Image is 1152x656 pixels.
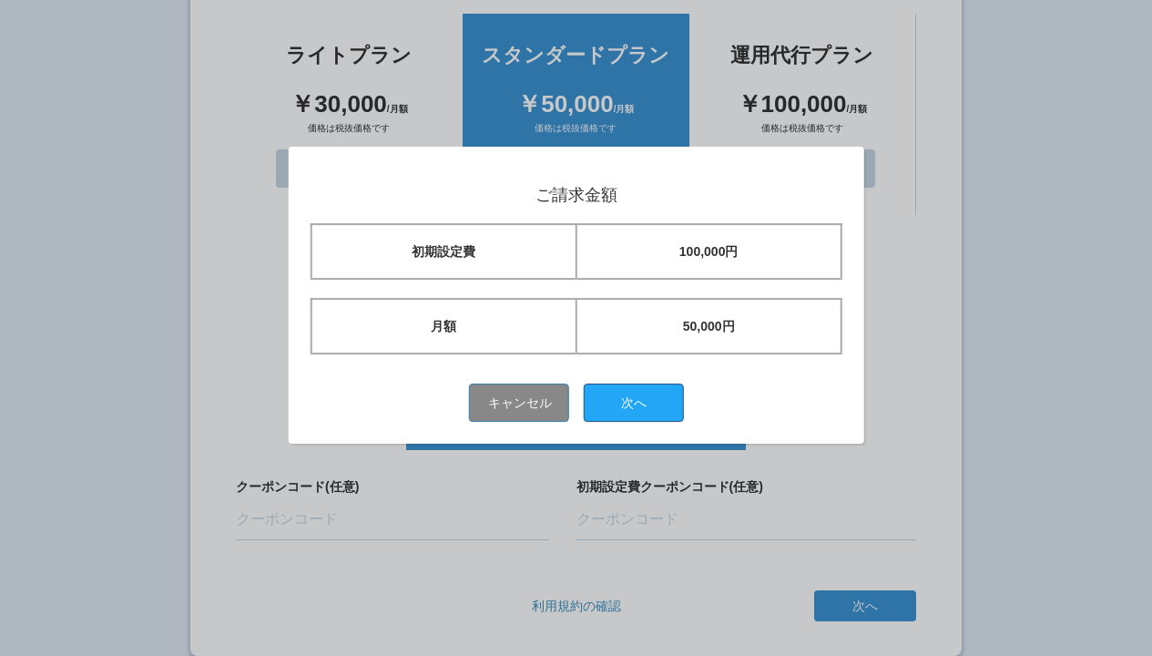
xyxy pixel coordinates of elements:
h1: ご請求金額 [310,187,842,205]
td: 月額 [311,299,576,354]
td: 50,000円 [576,299,841,354]
button: 次へ [584,384,684,422]
td: 初期設定費 [311,224,576,279]
td: 100,000円 [576,224,841,279]
button: キャンセル [469,384,569,422]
